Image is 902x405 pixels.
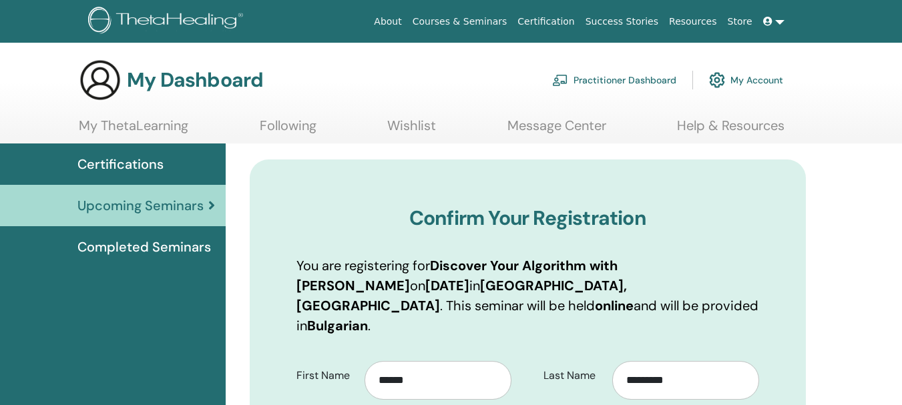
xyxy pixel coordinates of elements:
[552,74,568,86] img: chalkboard-teacher.svg
[552,65,676,95] a: Practitioner Dashboard
[88,7,248,37] img: logo.png
[79,59,122,101] img: generic-user-icon.jpg
[369,9,407,34] a: About
[296,257,618,294] b: Discover Your Algorithm with [PERSON_NAME]
[677,117,784,143] a: Help & Resources
[407,9,513,34] a: Courses & Seminars
[260,117,316,143] a: Following
[533,363,612,388] label: Last Name
[296,256,759,336] p: You are registering for on in . This seminar will be held and will be provided in .
[722,9,758,34] a: Store
[79,117,188,143] a: My ThetaLearning
[664,9,722,34] a: Resources
[512,9,580,34] a: Certification
[507,117,606,143] a: Message Center
[77,195,204,216] span: Upcoming Seminars
[77,237,211,257] span: Completed Seminars
[387,117,436,143] a: Wishlist
[580,9,664,34] a: Success Stories
[709,69,725,91] img: cog.svg
[286,363,365,388] label: First Name
[595,297,634,314] b: online
[307,317,368,334] b: Bulgarian
[709,65,783,95] a: My Account
[127,68,263,92] h3: My Dashboard
[77,154,164,174] span: Certifications
[425,277,469,294] b: [DATE]
[296,206,759,230] h3: Confirm Your Registration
